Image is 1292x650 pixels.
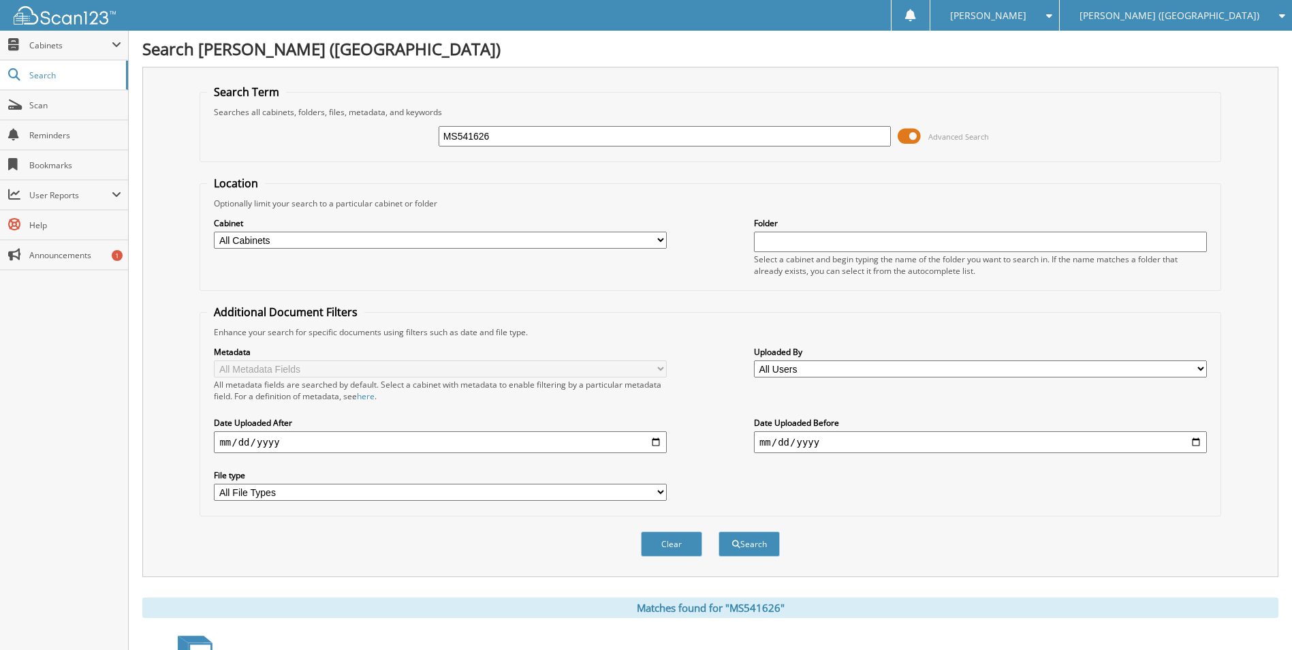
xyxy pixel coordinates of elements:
button: Search [719,531,780,557]
label: Uploaded By [754,346,1207,358]
a: here [357,390,375,402]
label: Cabinet [214,217,667,229]
span: User Reports [29,189,112,201]
label: Date Uploaded Before [754,417,1207,429]
legend: Additional Document Filters [207,305,364,320]
span: Search [29,69,119,81]
input: start [214,431,667,453]
div: Select a cabinet and begin typing the name of the folder you want to search in. If the name match... [754,253,1207,277]
input: end [754,431,1207,453]
span: Bookmarks [29,159,121,171]
button: Clear [641,531,702,557]
div: Optionally limit your search to a particular cabinet or folder [207,198,1213,209]
span: Scan [29,99,121,111]
label: Metadata [214,346,667,358]
h1: Search [PERSON_NAME] ([GEOGRAPHIC_DATA]) [142,37,1278,60]
label: File type [214,469,667,481]
div: Enhance your search for specific documents using filters such as date and file type. [207,326,1213,338]
span: [PERSON_NAME] ([GEOGRAPHIC_DATA]) [1080,12,1259,20]
span: Help [29,219,121,231]
span: Advanced Search [928,131,989,142]
span: Reminders [29,129,121,141]
img: scan123-logo-white.svg [14,6,116,25]
label: Folder [754,217,1207,229]
div: Searches all cabinets, folders, files, metadata, and keywords [207,106,1213,118]
legend: Location [207,176,265,191]
label: Date Uploaded After [214,417,667,429]
span: Cabinets [29,40,112,51]
div: All metadata fields are searched by default. Select a cabinet with metadata to enable filtering b... [214,379,667,402]
legend: Search Term [207,84,286,99]
span: [PERSON_NAME] [950,12,1026,20]
div: Matches found for "MS541626" [142,598,1278,618]
div: 1 [112,250,123,261]
span: Announcements [29,249,121,261]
